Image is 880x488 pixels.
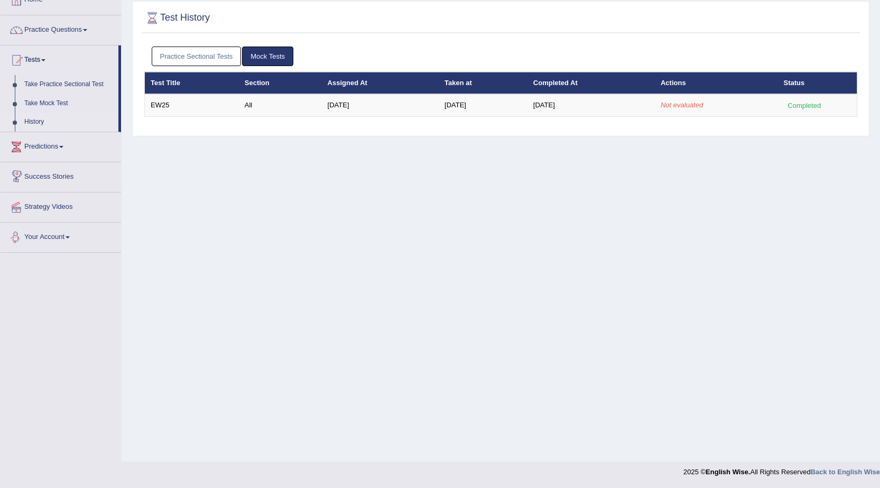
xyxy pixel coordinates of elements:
a: Back to English Wise [811,468,880,476]
a: Tests [1,45,118,72]
th: Actions [655,72,778,94]
td: All [239,94,322,116]
td: [DATE] [322,94,439,116]
h2: Test History [144,10,210,26]
th: Status [778,72,857,94]
th: Assigned At [322,72,439,94]
th: Completed At [527,72,655,94]
a: Success Stories [1,162,121,189]
a: Practice Questions [1,15,121,42]
th: Section [239,72,322,94]
th: Test Title [145,72,239,94]
a: Take Practice Sectional Test [20,75,118,94]
a: Mock Tests [242,47,293,66]
a: Strategy Videos [1,192,121,219]
th: Taken at [439,72,527,94]
a: Predictions [1,132,121,159]
a: Your Account [1,223,121,249]
strong: English Wise. [706,468,750,476]
div: Completed [784,100,825,111]
td: [DATE] [527,94,655,116]
div: 2025 © All Rights Reserved [683,462,880,477]
a: History [20,113,118,132]
a: Practice Sectional Tests [152,47,242,66]
a: Take Mock Test [20,94,118,113]
em: Not evaluated [661,101,703,109]
td: [DATE] [439,94,527,116]
td: EW25 [145,94,239,116]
